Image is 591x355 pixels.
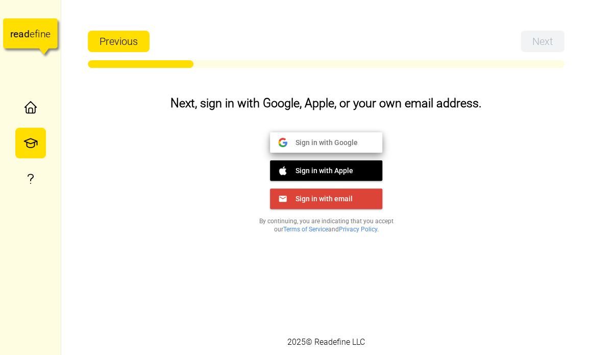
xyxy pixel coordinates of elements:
[24,28,30,40] tspan: d
[339,226,377,233] a: Privacy Policy
[38,28,40,40] tspan: i
[270,188,382,209] button: Sign in with email
[88,95,564,112] h3: Next, sign in with Google, Apple, or your own email address.
[247,217,406,233] p: By continuing, you are indicating that you accept our and .
[3,8,58,64] a: readefine
[287,165,353,175] span: Sign in with Apple
[270,160,382,181] button: Sign in with Apple
[30,28,35,40] tspan: e
[100,31,138,52] span: Previous
[35,28,38,40] tspan: f
[88,31,150,52] button: Previous
[287,137,358,147] span: Sign in with Google
[18,28,23,40] tspan: a
[270,132,382,153] button: Sign in with Google
[40,28,46,40] tspan: n
[287,194,353,203] span: Sign in with email
[10,28,14,40] tspan: r
[521,31,564,52] button: Next
[45,28,51,40] tspan: e
[13,28,18,40] tspan: e
[283,226,328,233] a: Terms of Service
[532,31,553,52] span: Next
[282,331,370,354] div: 2025 © Readefine LLC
